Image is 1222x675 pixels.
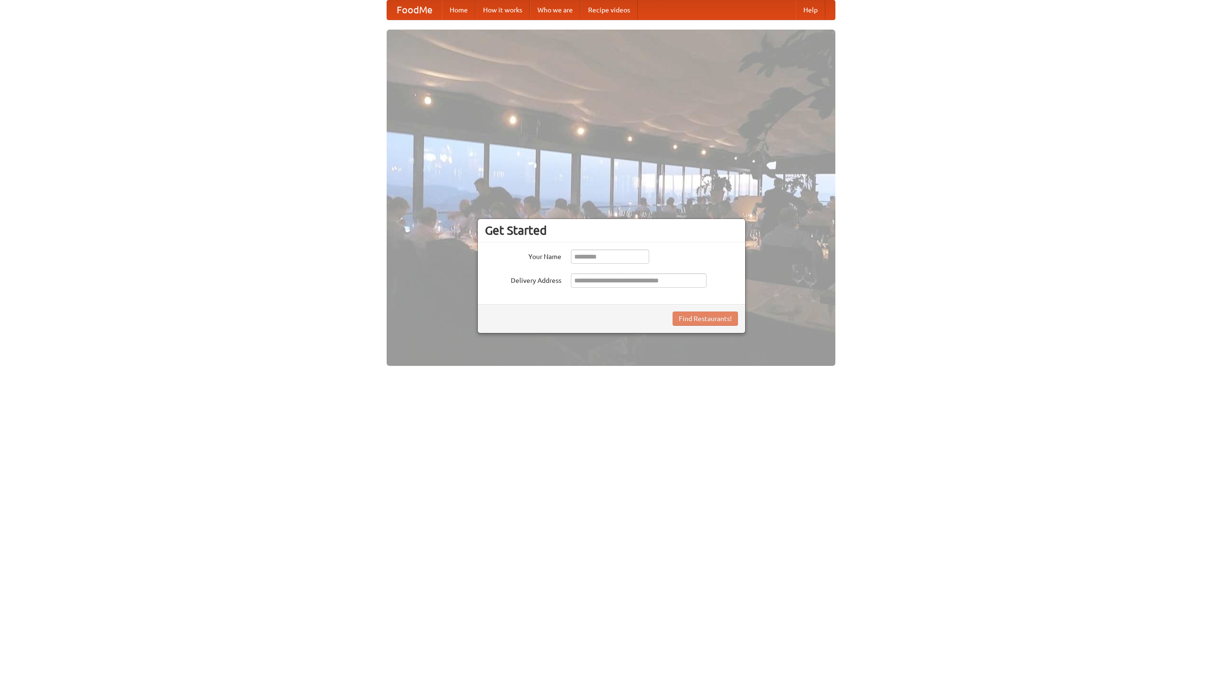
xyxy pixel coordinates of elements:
button: Find Restaurants! [673,312,738,326]
a: Help [796,0,825,20]
a: How it works [475,0,530,20]
a: Who we are [530,0,580,20]
a: Home [442,0,475,20]
h3: Get Started [485,223,738,238]
label: Delivery Address [485,273,561,285]
a: FoodMe [387,0,442,20]
label: Your Name [485,249,561,261]
a: Recipe videos [580,0,638,20]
